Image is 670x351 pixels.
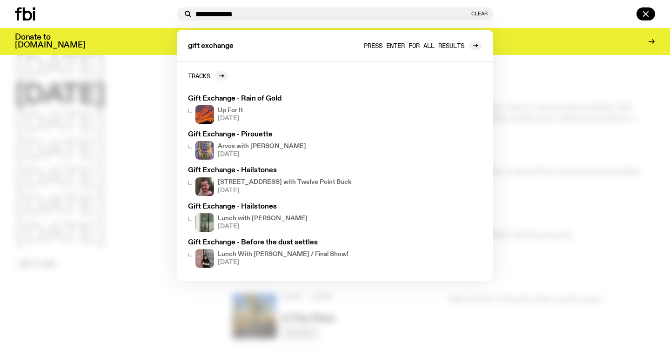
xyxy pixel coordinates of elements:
h2: Tracks [188,72,210,79]
h4: Arvos with [PERSON_NAME] [218,143,306,149]
span: [DATE] [218,188,351,194]
h4: Lunch With [PERSON_NAME] / Final Show! [218,251,348,257]
a: Tracks [188,71,228,81]
h4: Up For It [218,108,243,114]
h3: Donate to [DOMAIN_NAME] [15,34,85,49]
h3: Gift Exchange - Rain of Gold [188,95,359,102]
img: Jenna Parker is smiling at the camera, arms crossed in front of a worn down pink painted brick wa... [195,249,214,268]
img: Album Loud Music for Quiet People by Twelve Point Buck [195,177,214,196]
h3: Gift Exchange - Before the dust settles [188,239,359,246]
span: Press enter for all results [364,42,464,49]
span: [DATE] [218,151,306,157]
h4: [STREET_ADDRESS] with Twelve Point Buck [218,179,351,185]
span: gift exchange [188,43,234,50]
span: [DATE] [218,259,348,265]
span: [DATE] [218,115,243,121]
a: Press enter for all results [364,41,482,50]
a: Gift Exchange - Rain of GoldUp For It[DATE] [184,92,363,128]
button: Clear [471,11,488,16]
h3: Gift Exchange - Hailstones [188,203,359,210]
a: Gift Exchange - PirouetteArvos with [PERSON_NAME][DATE] [184,128,363,163]
h3: Gift Exchange - Pirouette [188,131,359,138]
h4: Lunch with [PERSON_NAME] [218,216,308,222]
a: Gift Exchange - HailstonesAlbum Loud Music for Quiet People by Twelve Point Buck[STREET_ADDRESS] ... [184,163,363,199]
a: Gift Exchange - Before the dust settlesJenna Parker is smiling at the camera, arms crossed in fro... [184,236,363,271]
span: [DATE] [218,223,308,229]
a: Gift Exchange - HailstonesLunch with [PERSON_NAME][DATE] [184,200,363,236]
h3: Gift Exchange - Hailstones [188,167,359,174]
